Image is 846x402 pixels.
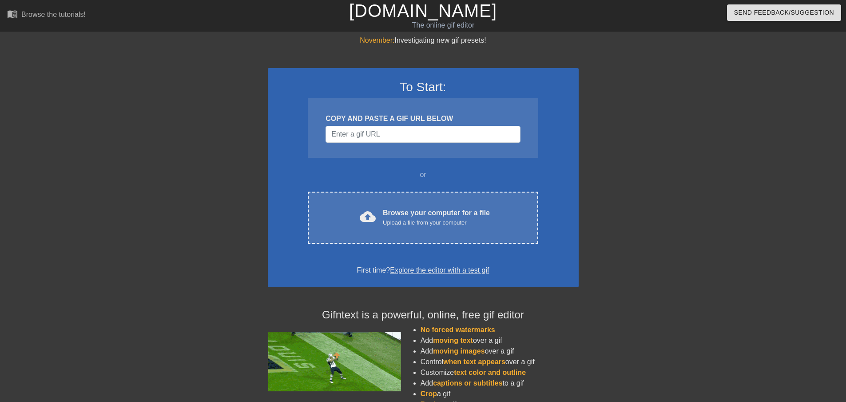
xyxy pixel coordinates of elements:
[734,7,834,18] span: Send Feedback/Suggestion
[7,8,18,19] span: menu_book
[433,347,485,355] span: moving images
[383,208,490,227] div: Browse your computer for a file
[390,266,489,274] a: Explore the editor with a test gif
[421,335,579,346] li: Add over a gif
[421,326,495,334] span: No forced watermarks
[421,389,579,399] li: a gif
[268,309,579,322] h4: Gifntext is a powerful, online, free gif editor
[421,346,579,357] li: Add over a gif
[383,218,490,227] div: Upload a file from your computer
[727,4,841,21] button: Send Feedback/Suggestion
[21,11,86,18] div: Browse the tutorials!
[268,35,579,46] div: Investigating new gif presets!
[326,113,520,124] div: COPY AND PASTE A GIF URL BELOW
[268,332,401,391] img: football_small.gif
[349,1,497,20] a: [DOMAIN_NAME]
[326,126,520,143] input: Username
[433,379,502,387] span: captions or subtitles
[279,265,567,276] div: First time?
[421,357,579,367] li: Control over a gif
[421,378,579,389] li: Add to a gif
[433,337,473,344] span: moving text
[360,36,394,44] span: November:
[454,369,526,376] span: text color and outline
[286,20,600,31] div: The online gif editor
[443,358,505,366] span: when text appears
[421,390,437,398] span: Crop
[279,80,567,95] h3: To Start:
[421,367,579,378] li: Customize
[360,209,376,225] span: cloud_upload
[291,169,556,180] div: or
[7,8,86,22] a: Browse the tutorials!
